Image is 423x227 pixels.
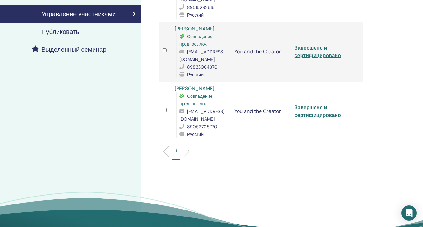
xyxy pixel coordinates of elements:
[187,4,215,10] span: 89515292616
[179,109,224,122] span: [EMAIL_ADDRESS][DOMAIN_NAME]
[187,72,204,77] span: Русский
[41,46,107,53] h4: Выделенный семинар
[179,34,212,47] span: Совпадение предпосылок
[41,28,79,36] h4: Публиковать
[175,85,214,92] a: [PERSON_NAME]
[295,44,341,59] a: Завершено и сертифицировано
[231,82,291,141] td: You and the Creator
[401,205,417,221] div: Open Intercom Messenger
[176,148,177,154] p: 1
[175,25,214,32] a: [PERSON_NAME]
[187,124,217,130] span: 89052705770
[187,131,204,137] span: Русский
[187,12,204,18] span: Русский
[41,10,116,18] h4: Управление участниками
[231,22,291,82] td: You and the Creator
[179,49,224,62] span: [EMAIL_ADDRESS][DOMAIN_NAME]
[295,104,341,118] a: Завершено и сертифицировано
[187,64,218,70] span: 89833064370
[179,93,212,107] span: Совпадение предпосылок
